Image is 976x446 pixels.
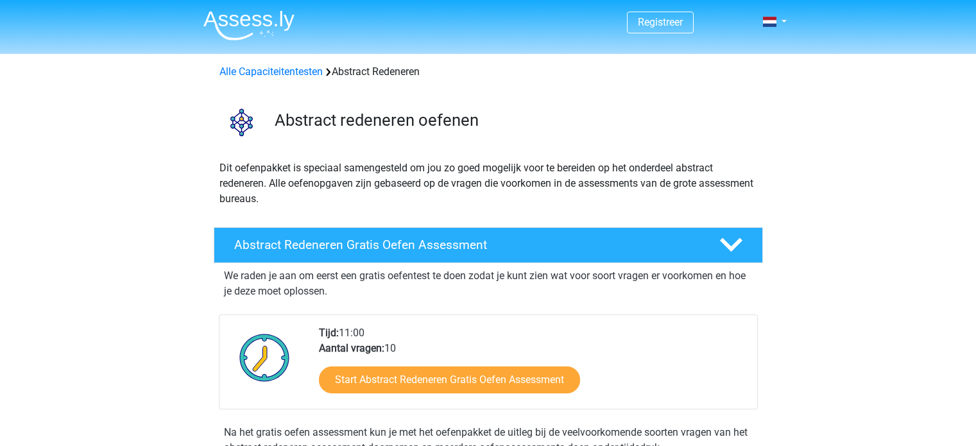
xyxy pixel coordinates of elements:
img: Klok [232,325,297,390]
b: Tijd: [319,327,339,339]
a: Abstract Redeneren Gratis Oefen Assessment [209,227,768,263]
a: Alle Capaciteitentesten [219,65,323,78]
h3: Abstract redeneren oefenen [275,110,753,130]
a: Registreer [638,16,683,28]
div: 11:00 10 [309,325,757,409]
p: We raden je aan om eerst een gratis oefentest te doen zodat je kunt zien wat voor soort vragen er... [224,268,753,299]
h4: Abstract Redeneren Gratis Oefen Assessment [234,237,699,252]
p: Dit oefenpakket is speciaal samengesteld om jou zo goed mogelijk voor te bereiden op het onderdee... [219,160,757,207]
img: Assessly [203,10,295,40]
div: Abstract Redeneren [214,64,762,80]
b: Aantal vragen: [319,342,384,354]
img: abstract redeneren [214,95,269,150]
a: Start Abstract Redeneren Gratis Oefen Assessment [319,366,580,393]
